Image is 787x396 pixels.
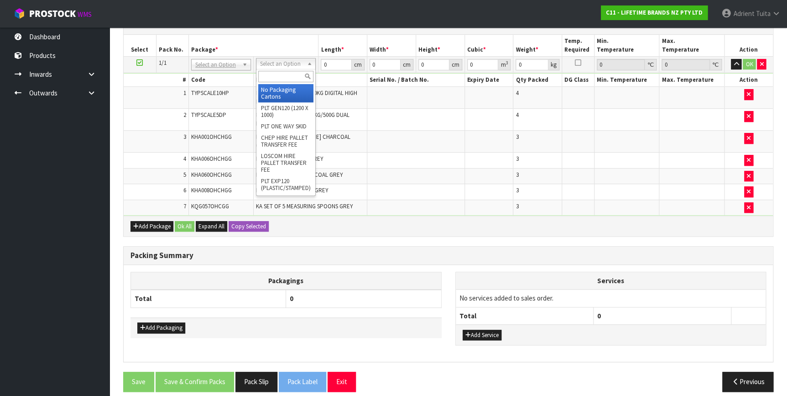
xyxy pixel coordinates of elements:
th: Total [131,290,286,307]
th: DG Class [562,74,594,87]
span: 3 [516,133,518,141]
th: Select [124,35,156,56]
th: Qty Packed [513,74,562,87]
span: 3 [516,186,518,194]
span: Select an Option [260,58,303,69]
th: Serial No. / Batch No. [367,74,464,87]
span: 6 [183,186,186,194]
th: Width [367,35,416,56]
th: Expiry Date [464,74,513,87]
span: Select an Option [195,59,239,70]
button: Pack Slip [235,372,277,391]
span: 2 [183,111,186,119]
button: Ok All [175,221,194,232]
th: Name [254,74,367,87]
img: cube-alt.png [14,8,25,19]
h3: Packing Summary [130,251,766,260]
button: Expand All [196,221,227,232]
th: Packagings [131,272,442,290]
span: 0 [597,312,601,320]
button: Copy Selected [229,221,269,232]
div: cm [352,59,365,70]
th: Action [724,35,773,56]
span: 7 [183,202,186,210]
th: Min. Temperature [594,35,659,56]
div: m [498,59,511,70]
div: cm [401,59,413,70]
span: 1 [183,89,186,97]
span: 3 [183,133,186,141]
button: Previous [722,372,773,391]
div: ℃ [645,59,657,70]
button: OK [743,59,756,70]
th: Temp. Required [562,35,594,56]
th: Code [188,74,253,87]
sup: 3 [506,60,508,66]
strong: C11 - LIFETIME BRANDS NZ PTY LTD [606,9,703,16]
div: cm [449,59,462,70]
span: Expand All [198,222,224,230]
a: C11 - LIFETIME BRANDS NZ PTY LTD [601,5,708,20]
div: kg [548,59,559,70]
li: PLT EXP120 (PLASTIC/STAMPED) [258,175,313,194]
span: KHA008OHCHGG [191,186,232,194]
span: 0 [290,294,293,303]
span: 3 [516,202,518,210]
button: Pack Label [279,372,326,391]
th: Max. Temperature [659,35,724,56]
span: 3 [516,155,518,163]
span: 4 [516,111,518,119]
span: KHA006OHCHGG [191,155,232,163]
button: Add Package [130,221,173,232]
th: Package [188,35,318,56]
span: 3 [516,171,518,179]
th: Weight [513,35,562,56]
span: 5 [183,171,186,179]
li: No Packaging Cartons [258,84,313,102]
span: Tuita [756,9,770,18]
button: Save [123,372,154,391]
span: KHA060OHCHGG [191,171,232,179]
li: LOSCOM HIRE PALLET TRANSFER FEE [258,150,313,175]
td: No services added to sales order. [456,290,766,307]
small: WMS [78,10,92,19]
th: Min. Temperature [594,74,659,87]
span: KQG057OHCGG [191,202,229,210]
th: Action [724,74,773,87]
th: # [124,74,188,87]
span: KA SET OF 5 MEASURING SPOONS GREY [256,202,353,210]
span: TYPSCALE5DP [191,111,226,119]
th: Max. Temperature [659,74,724,87]
div: ℃ [710,59,722,70]
th: Total [456,307,594,324]
li: PLT ONE WAY SKID [258,121,313,132]
th: Height [416,35,464,56]
span: ProStock [29,8,76,20]
button: Add Packaging [137,322,185,333]
button: Exit [328,372,356,391]
span: TYPSCALE10HP [191,89,229,97]
li: CHEP HIRE PALLET TRANSFER FEE [258,132,313,150]
button: Add Service [463,330,501,341]
th: Services [456,272,766,290]
th: Cubic [464,35,513,56]
th: Pack No. [156,35,188,56]
h3: Packs [130,21,766,30]
span: 4 [183,155,186,163]
li: PLT GEN120 (1200 X 1000) [258,102,313,121]
span: KHA001OHCHGG [191,133,232,141]
button: Save & Confirm Packs [156,372,234,391]
span: 1/1 [159,59,167,67]
th: Length [318,35,367,56]
span: 4 [516,89,518,97]
span: Adrient [733,9,754,18]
